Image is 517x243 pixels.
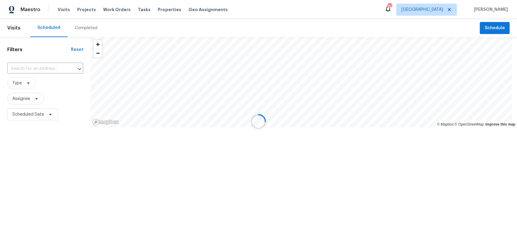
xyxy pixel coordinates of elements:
div: 15 [388,4,392,10]
button: Zoom in [94,40,102,49]
a: OpenStreetMap [455,122,484,126]
button: Zoom out [94,49,102,58]
a: Mapbox homepage [92,119,119,126]
a: Improve this map [486,122,515,126]
a: Mapbox [437,122,454,126]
